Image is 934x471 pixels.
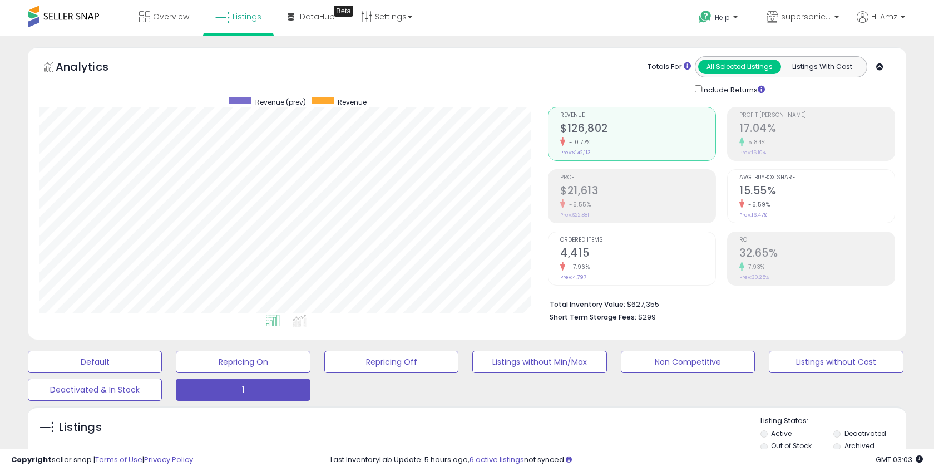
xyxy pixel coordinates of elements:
small: Prev: $142,113 [560,149,591,156]
small: Prev: 16.47% [739,212,767,218]
button: 1 [176,379,310,401]
button: Repricing On [176,351,310,373]
div: Tooltip anchor [334,6,353,17]
small: 7.93% [744,263,765,271]
small: -10.77% [565,138,591,146]
i: Get Help [698,10,712,24]
span: Avg. Buybox Share [739,175,895,181]
small: Prev: 4,797 [560,274,586,281]
small: Prev: 30.25% [739,274,769,281]
span: Revenue [338,97,367,107]
label: Active [771,429,792,438]
small: Prev: 16.10% [739,149,766,156]
span: supersonic supply [781,11,831,22]
a: Privacy Policy [144,454,193,465]
b: Short Term Storage Fees: [550,312,636,322]
strong: Copyright [11,454,52,465]
span: ROI [739,237,895,243]
small: 5.84% [744,138,766,146]
button: All Selected Listings [698,60,781,74]
span: Listings [233,11,261,22]
b: Total Inventory Value: [550,300,625,309]
button: Default [28,351,162,373]
div: Last InventoryLab Update: 5 hours ago, not synced. [330,455,923,465]
button: Non Competitive [621,351,755,373]
div: Totals For [648,62,691,72]
a: 6 active listings [470,454,524,465]
span: Profit [PERSON_NAME] [739,112,895,119]
button: Deactivated & In Stock [28,379,162,401]
h2: $126,802 [560,122,715,137]
label: Deactivated [844,429,886,438]
button: Listings With Cost [780,60,863,74]
small: -7.96% [565,263,590,271]
span: DataHub [300,11,335,22]
a: Help [690,2,749,36]
small: -5.55% [565,200,591,209]
button: Listings without Cost [769,351,903,373]
h2: 15.55% [739,184,895,199]
h2: 4,415 [560,247,715,262]
div: Include Returns [686,83,778,96]
span: Ordered Items [560,237,715,243]
h2: $21,613 [560,184,715,199]
span: Revenue [560,112,715,119]
span: Revenue (prev) [255,97,306,107]
h2: 32.65% [739,247,895,262]
li: $627,355 [550,297,887,310]
small: -5.59% [744,200,770,209]
h2: 17.04% [739,122,895,137]
small: Prev: $22,881 [560,212,589,218]
span: $299 [638,312,656,322]
span: Hi Amz [871,11,897,22]
span: Profit [560,175,715,181]
span: Overview [153,11,189,22]
h5: Listings [59,420,102,435]
span: 2025-09-11 03:03 GMT [876,454,923,465]
p: Listing States: [760,416,906,426]
h5: Analytics [56,59,130,77]
a: Terms of Use [95,454,142,465]
a: Hi Amz [857,11,905,36]
button: Repricing Off [324,351,458,373]
span: Help [715,13,730,22]
button: Listings without Min/Max [472,351,606,373]
div: seller snap | | [11,455,193,465]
